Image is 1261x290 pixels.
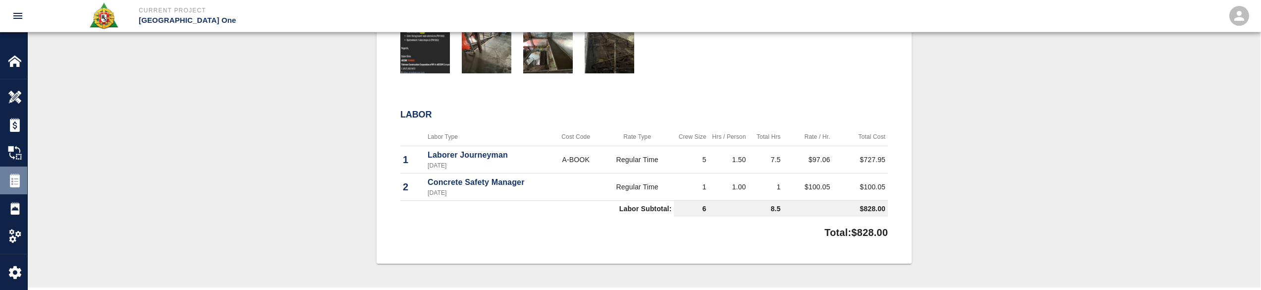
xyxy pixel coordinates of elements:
td: $97.06 [783,146,832,174]
td: $828.00 [783,201,888,217]
p: [DATE] [428,188,549,197]
td: $100.05 [832,174,888,201]
p: Concrete Safety Manager [428,176,549,188]
p: [GEOGRAPHIC_DATA] One [139,15,684,26]
td: 1.50 [709,146,748,174]
th: Crew Size [674,128,709,146]
td: $727.95 [832,146,888,174]
h2: Labor [400,110,888,120]
iframe: Chat Widget [1211,242,1261,290]
img: Roger & Sons Concrete [89,2,119,30]
p: Laborer Journeyman [428,149,549,161]
img: thumbnail [400,24,450,73]
td: $100.05 [783,174,832,201]
th: Rate / Hr. [783,128,832,146]
td: A-BOOK [551,146,601,174]
th: Cost Code [551,128,601,146]
td: Regular Time [601,174,674,201]
td: Labor Subtotal: [400,201,674,217]
img: thumbnail [585,24,634,73]
img: thumbnail [523,24,573,73]
th: Hrs / Person [709,128,748,146]
td: 6 [674,201,709,217]
td: 8.5 [709,201,783,217]
p: 1 [403,152,423,167]
th: Total Hrs [748,128,783,146]
th: Total Cost [832,128,888,146]
td: Regular Time [601,146,674,174]
td: 1 [748,174,783,201]
p: [DATE] [428,161,549,170]
p: 2 [403,179,423,194]
td: 1 [674,174,709,201]
th: Rate Type [601,128,674,146]
img: thumbnail [462,24,511,73]
td: 1.00 [709,174,748,201]
button: open drawer [6,4,30,28]
p: Total: $828.00 [824,221,888,240]
td: 7.5 [748,146,783,174]
th: Labor Type [425,128,551,146]
p: Current Project [139,6,684,15]
td: 5 [674,146,709,174]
